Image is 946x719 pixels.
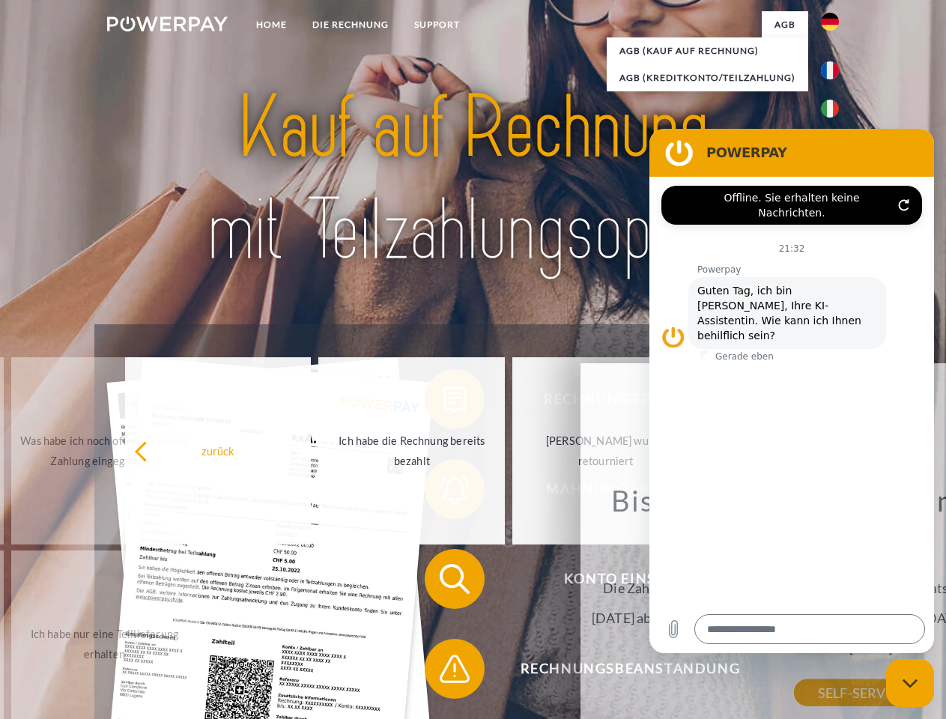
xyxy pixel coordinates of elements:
img: it [821,100,839,118]
img: de [821,13,839,31]
a: DIE RECHNUNG [300,11,401,38]
a: SUPPORT [401,11,473,38]
img: title-powerpay_de.svg [143,72,803,287]
iframe: Schaltfläche zum Öffnen des Messaging-Fensters; Konversation läuft [886,659,934,707]
div: [PERSON_NAME] wurde retourniert [521,431,690,471]
a: SELF-SERVICE [794,679,931,706]
button: Rechnungsbeanstandung [425,639,814,699]
div: Ich habe die Rechnung bereits bezahlt [327,431,496,471]
div: zurück [134,440,303,461]
a: agb [762,11,808,38]
img: qb_warning.svg [436,650,473,688]
a: Was habe ich noch offen, ist meine Zahlung eingegangen? [11,357,198,544]
a: AGB (Kauf auf Rechnung) [607,37,808,64]
img: fr [821,61,839,79]
iframe: Messaging-Fenster [649,129,934,653]
button: Konto einsehen [425,549,814,609]
a: Home [243,11,300,38]
div: Ich habe nur eine Teillieferung erhalten [20,624,189,664]
img: logo-powerpay-white.svg [107,16,228,31]
a: AGB (Kreditkonto/Teilzahlung) [607,64,808,91]
div: Was habe ich noch offen, ist meine Zahlung eingegangen? [20,431,189,471]
img: qb_search.svg [436,560,473,598]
